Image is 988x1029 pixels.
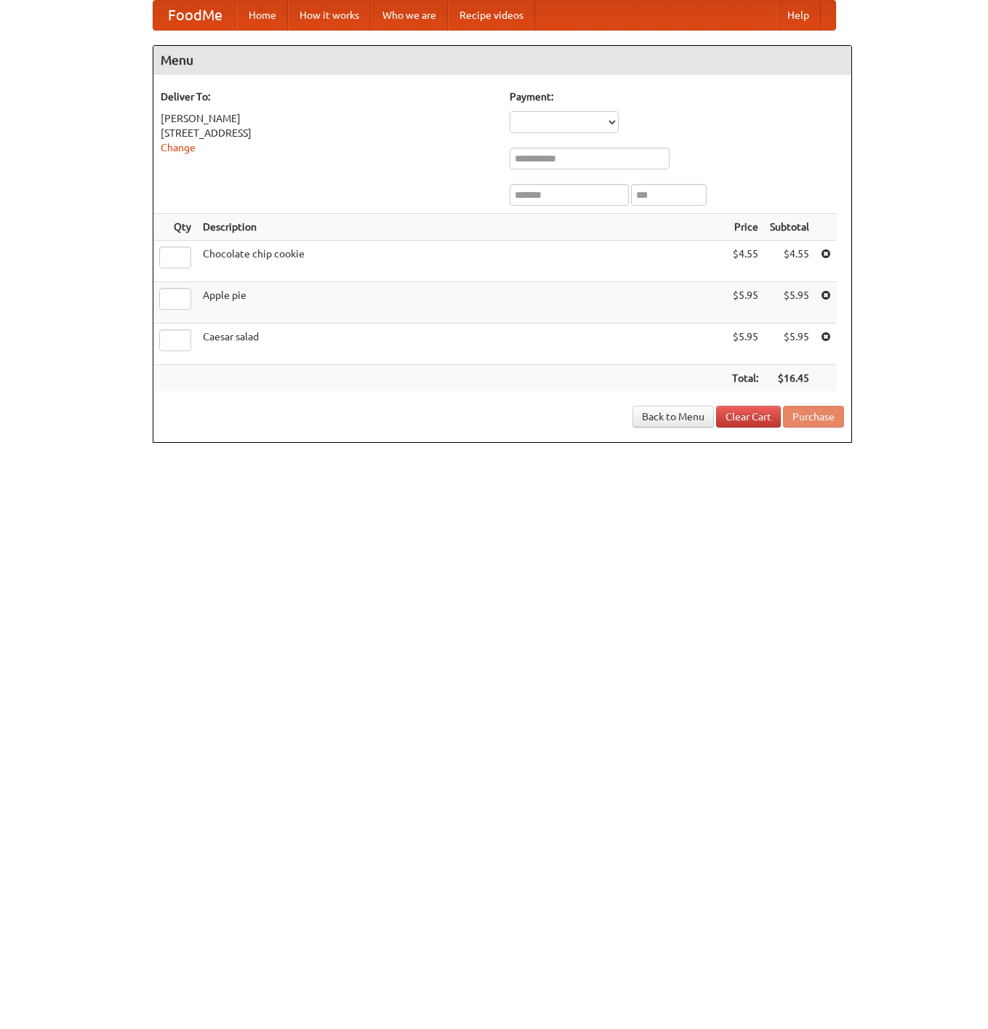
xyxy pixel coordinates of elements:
[197,282,726,324] td: Apple pie
[153,1,237,30] a: FoodMe
[371,1,448,30] a: Who we are
[161,111,495,126] div: [PERSON_NAME]
[776,1,821,30] a: Help
[726,365,764,392] th: Total:
[197,241,726,282] td: Chocolate chip cookie
[153,214,197,241] th: Qty
[764,365,815,392] th: $16.45
[726,214,764,241] th: Price
[764,241,815,282] td: $4.55
[237,1,288,30] a: Home
[161,142,196,153] a: Change
[161,126,495,140] div: [STREET_ADDRESS]
[197,324,726,365] td: Caesar salad
[288,1,371,30] a: How it works
[764,282,815,324] td: $5.95
[783,406,844,428] button: Purchase
[726,241,764,282] td: $4.55
[153,46,851,75] h4: Menu
[161,89,495,104] h5: Deliver To:
[726,324,764,365] td: $5.95
[197,214,726,241] th: Description
[764,324,815,365] td: $5.95
[764,214,815,241] th: Subtotal
[726,282,764,324] td: $5.95
[510,89,844,104] h5: Payment:
[716,406,781,428] a: Clear Cart
[632,406,714,428] a: Back to Menu
[448,1,535,30] a: Recipe videos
